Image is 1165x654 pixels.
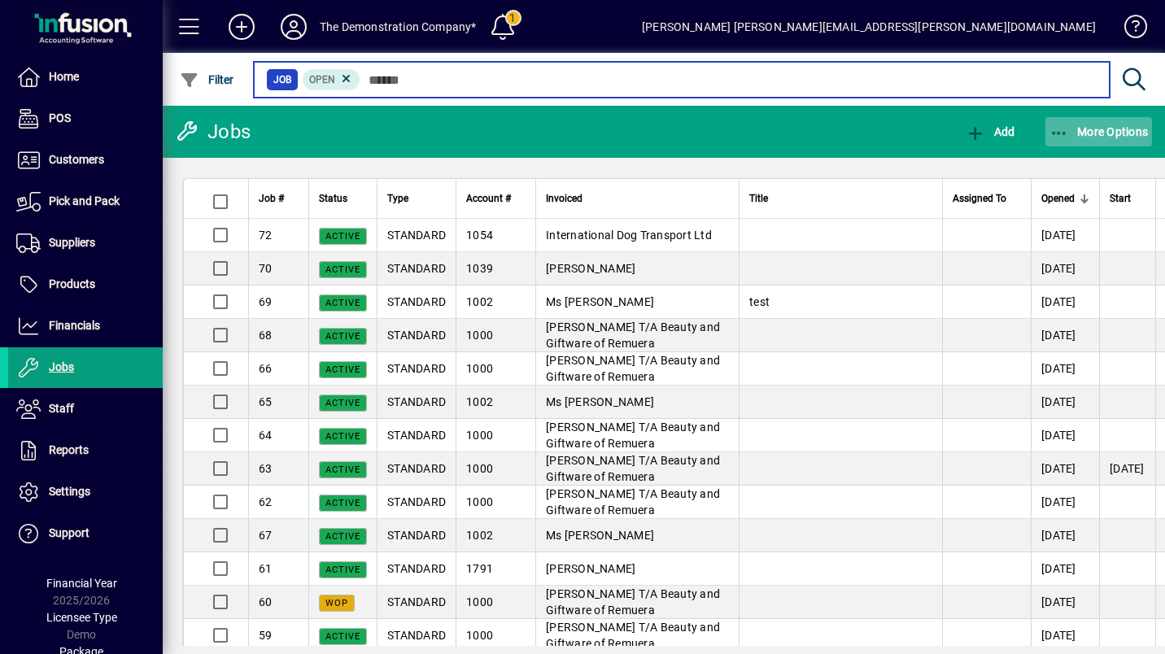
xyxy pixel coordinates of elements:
span: Active [325,531,360,542]
span: Filter [180,73,234,86]
span: 1054 [466,229,493,242]
span: STANDARD [387,595,446,608]
button: Add [216,12,268,41]
span: 1000 [466,595,493,608]
span: [PERSON_NAME] T/A Beauty and Giftware of Remuera [546,621,720,650]
span: [PERSON_NAME] T/A Beauty and Giftware of Remuera [546,354,720,383]
div: Job # [259,190,299,207]
span: [PERSON_NAME] [546,562,635,575]
span: Status [319,190,347,207]
td: [DATE] [1031,486,1099,519]
span: 67 [259,529,273,542]
span: STANDARD [387,495,446,508]
span: 66 [259,362,273,375]
span: Active [325,264,360,275]
span: Active [325,231,360,242]
span: 1000 [466,429,493,442]
span: Start [1110,190,1131,207]
span: STANDARD [387,462,446,475]
mat-chip: Open Status: Open [303,69,360,90]
span: STANDARD [387,229,446,242]
span: Opened [1041,190,1075,207]
span: STANDARD [387,529,446,542]
span: 1000 [466,629,493,642]
span: 69 [259,295,273,308]
span: Type [387,190,408,207]
td: [DATE] [1031,286,1099,319]
button: Add [962,117,1019,146]
span: 1002 [466,395,493,408]
span: Staff [49,402,74,415]
a: Support [8,513,163,554]
span: test [749,295,770,308]
span: STANDARD [387,562,446,575]
span: 60 [259,595,273,608]
span: 61 [259,562,273,575]
button: More Options [1045,117,1153,146]
span: STANDARD [387,262,446,275]
div: Assigned To [953,190,1021,207]
td: [DATE] [1031,586,1099,619]
span: Financials [49,319,100,332]
a: Financials [8,306,163,347]
a: Knowledge Base [1112,3,1145,56]
span: [PERSON_NAME] T/A Beauty and Giftware of Remuera [546,487,720,517]
div: [PERSON_NAME] [PERSON_NAME][EMAIL_ADDRESS][PERSON_NAME][DOMAIN_NAME] [642,14,1096,40]
span: 72 [259,229,273,242]
span: 64 [259,429,273,442]
span: 1791 [466,562,493,575]
td: [DATE] [1031,619,1099,652]
span: 1039 [466,262,493,275]
td: [DATE] [1031,319,1099,352]
span: International Dog Transport Ltd [546,229,712,242]
td: [DATE] [1031,452,1099,486]
span: [PERSON_NAME] [546,262,635,275]
a: POS [8,98,163,139]
span: 59 [259,629,273,642]
div: Invoiced [546,190,729,207]
span: Add [966,125,1014,138]
a: Pick and Pack [8,181,163,222]
td: [DATE] [1031,519,1099,552]
div: Opened [1041,190,1089,207]
a: Reports [8,430,163,471]
span: STANDARD [387,329,446,342]
span: WOP [325,598,348,608]
span: Pick and Pack [49,194,120,207]
a: Settings [8,472,163,512]
span: Open [309,74,335,85]
button: Filter [176,65,238,94]
span: 70 [259,262,273,275]
span: Title [749,190,768,207]
span: Active [325,431,360,442]
span: 63 [259,462,273,475]
span: Home [49,70,79,83]
span: Ms [PERSON_NAME] [546,295,654,308]
a: Suppliers [8,223,163,264]
span: 68 [259,329,273,342]
span: STANDARD [387,395,446,408]
span: Active [325,398,360,408]
span: 62 [259,495,273,508]
span: [PERSON_NAME] T/A Beauty and Giftware of Remuera [546,454,720,483]
a: Customers [8,140,163,181]
span: Ms [PERSON_NAME] [546,395,654,408]
span: Reports [49,443,89,456]
span: Suppliers [49,236,95,249]
span: [PERSON_NAME] T/A Beauty and Giftware of Remuera [546,320,720,350]
span: 1002 [466,529,493,542]
td: [DATE] [1031,252,1099,286]
span: 1000 [466,462,493,475]
a: Products [8,264,163,305]
span: Jobs [49,360,74,373]
td: [DATE] [1031,352,1099,386]
span: Account # [466,190,511,207]
div: Jobs [175,119,251,145]
span: Customers [49,153,104,166]
button: Profile [268,12,320,41]
span: Licensee Type [46,611,117,624]
span: Support [49,526,89,539]
td: [DATE] [1099,452,1155,486]
span: Job [273,72,291,88]
span: 1000 [466,362,493,375]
